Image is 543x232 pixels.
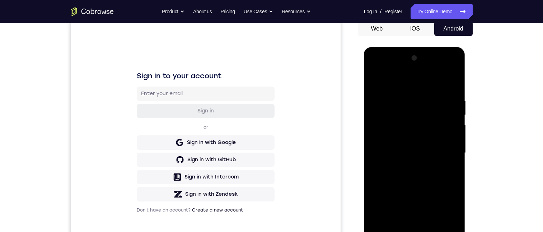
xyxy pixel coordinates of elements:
[358,22,396,36] button: Web
[117,135,165,142] div: Sign in with GitHub
[121,186,172,191] a: Create a new account
[66,114,204,128] button: Sign in with Google
[66,131,204,145] button: Sign in with GitHub
[282,4,311,19] button: Resources
[66,186,204,191] p: Don't have an account?
[71,7,114,16] a: Go to the home page
[193,4,212,19] a: About us
[131,103,139,108] p: or
[396,22,434,36] button: iOS
[434,22,473,36] button: Android
[114,169,167,176] div: Sign in with Zendesk
[364,4,377,19] a: Log In
[66,166,204,180] button: Sign in with Zendesk
[114,152,168,159] div: Sign in with Intercom
[66,148,204,163] button: Sign in with Intercom
[380,7,381,16] span: /
[244,4,273,19] button: Use Cases
[116,117,165,125] div: Sign in with Google
[384,4,402,19] a: Register
[220,4,235,19] a: Pricing
[162,4,184,19] button: Product
[411,4,472,19] a: Try Online Demo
